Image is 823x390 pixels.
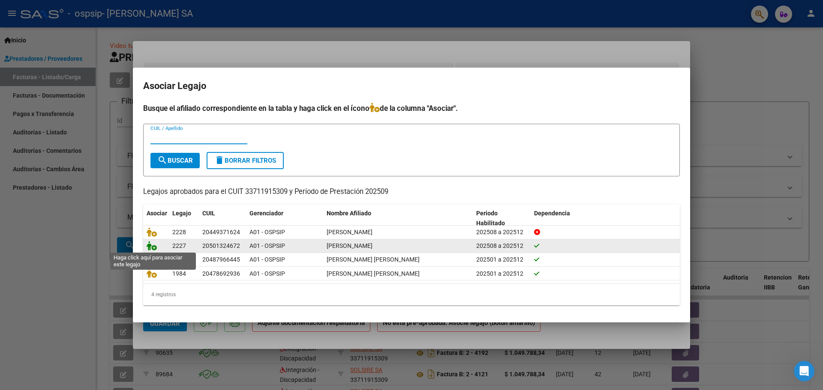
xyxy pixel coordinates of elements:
[172,242,186,249] span: 2227
[327,210,371,217] span: Nombre Afiliado
[143,284,680,305] div: 4 registros
[207,152,284,169] button: Borrar Filtros
[476,255,527,265] div: 202501 a 202512
[246,204,323,232] datatable-header-cell: Gerenciador
[202,210,215,217] span: CUIL
[202,241,240,251] div: 20501324672
[169,204,199,232] datatable-header-cell: Legajo
[473,204,531,232] datatable-header-cell: Periodo Habilitado
[249,229,285,235] span: A01 - OSPSIP
[249,210,283,217] span: Gerenciador
[150,153,200,168] button: Buscar
[157,155,168,165] mat-icon: search
[202,255,240,265] div: 20487966445
[476,227,527,237] div: 202508 a 202512
[531,204,680,232] datatable-header-cell: Dependencia
[143,204,169,232] datatable-header-cell: Asociar
[476,210,505,226] span: Periodo Habilitado
[202,269,240,279] div: 20478692936
[327,256,420,263] span: GUZMAN GUERRERO NEHUEN RAFAEL
[202,227,240,237] div: 20449371624
[172,210,191,217] span: Legajo
[172,229,186,235] span: 2228
[327,242,372,249] span: ARANDA JONATHAN EZEQUIEL
[172,256,186,263] span: 1829
[476,241,527,251] div: 202508 a 202512
[143,103,680,114] h4: Busque el afiliado correspondiente en la tabla y haga click en el ícono de la columna "Asociar".
[327,270,420,277] span: LEZCANO PIERONNE FRANCISCO DAMIAN
[214,155,225,165] mat-icon: delete
[249,270,285,277] span: A01 - OSPSIP
[199,204,246,232] datatable-header-cell: CUIL
[214,157,276,164] span: Borrar Filtros
[143,78,680,94] h2: Asociar Legajo
[327,229,372,235] span: GOMEZ AGUSTIN RAMON
[157,157,193,164] span: Buscar
[794,361,814,381] iframe: Intercom live chat
[147,210,167,217] span: Asociar
[143,187,680,197] p: Legajos aprobados para el CUIT 33711915309 y Período de Prestación 202509
[323,204,473,232] datatable-header-cell: Nombre Afiliado
[249,256,285,263] span: A01 - OSPSIP
[476,269,527,279] div: 202501 a 202512
[534,210,570,217] span: Dependencia
[172,270,186,277] span: 1984
[249,242,285,249] span: A01 - OSPSIP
